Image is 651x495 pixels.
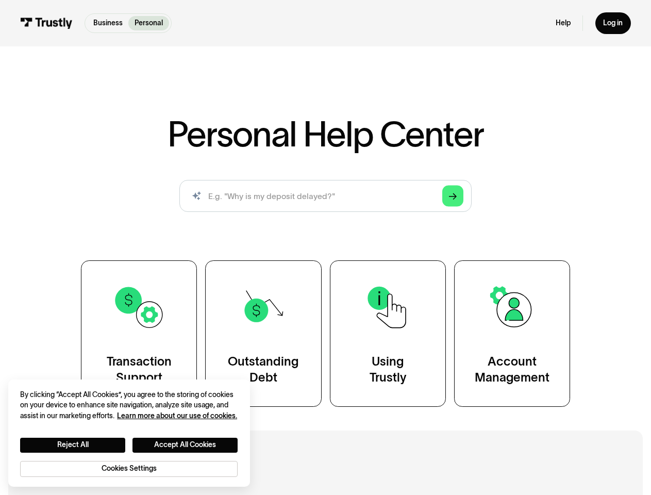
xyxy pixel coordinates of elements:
[20,438,125,453] button: Reject All
[179,180,472,212] input: search
[454,260,570,406] a: AccountManagement
[556,19,571,28] a: Help
[128,16,169,30] a: Personal
[370,354,406,386] div: Using Trustly
[132,438,238,453] button: Accept All Cookies
[93,18,123,29] p: Business
[81,260,197,406] a: TransactionSupport
[20,461,238,477] button: Cookies Settings
[205,260,321,406] a: OutstandingDebt
[107,354,172,386] div: Transaction Support
[8,379,250,487] div: Cookie banner
[595,12,631,34] a: Log in
[330,260,446,406] a: UsingTrustly
[168,117,483,152] h1: Personal Help Center
[20,390,238,477] div: Privacy
[135,18,163,29] p: Personal
[179,180,472,212] form: Search
[20,18,73,28] img: Trustly Logo
[117,412,237,420] a: More information about your privacy, opens in a new tab
[228,354,298,386] div: Outstanding Debt
[20,390,238,422] div: By clicking “Accept All Cookies”, you agree to the storing of cookies on your device to enhance s...
[475,354,549,386] div: Account Management
[603,19,623,28] div: Log in
[87,16,128,30] a: Business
